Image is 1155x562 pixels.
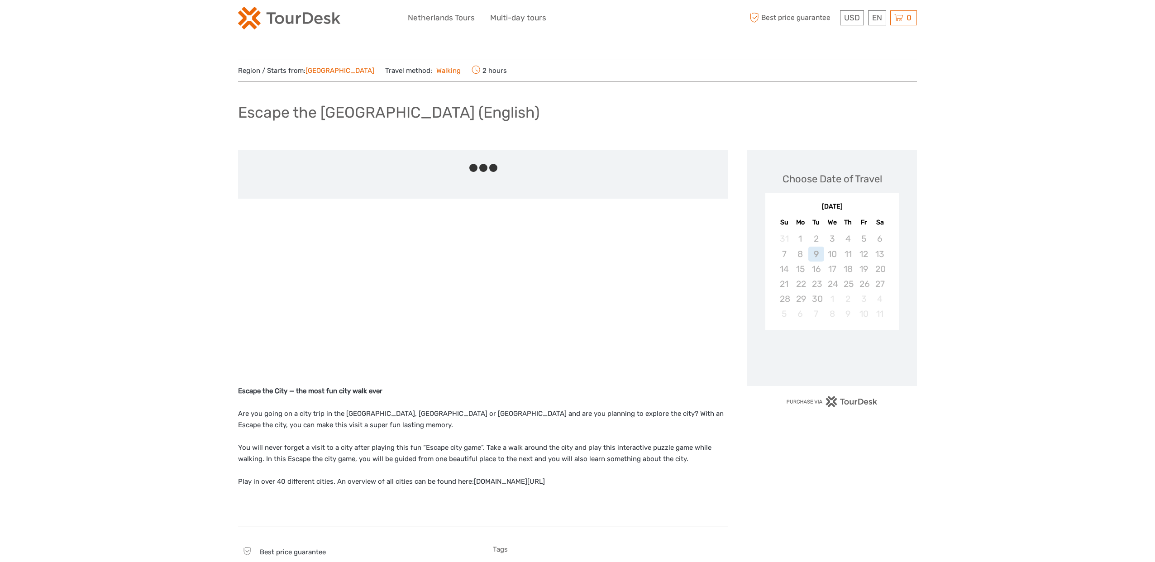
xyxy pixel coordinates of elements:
div: Not available Tuesday, September 16th, 2025 [808,262,824,276]
div: Tu [808,216,824,229]
div: Not available Thursday, September 18th, 2025 [840,262,856,276]
div: Not available Friday, September 19th, 2025 [856,262,872,276]
div: Not available Sunday, August 31st, 2025 [776,231,792,246]
div: Not available Monday, September 8th, 2025 [792,247,808,262]
span: Travel method: [385,64,461,76]
div: Not available Monday, October 6th, 2025 [792,306,808,321]
div: Not available Tuesday, September 2nd, 2025 [808,231,824,246]
div: EN [868,10,886,25]
span: 0 [905,13,913,22]
div: Not available Thursday, September 4th, 2025 [840,231,856,246]
div: Th [840,216,856,229]
div: Not available Sunday, September 14th, 2025 [776,262,792,276]
div: Not available Monday, September 22nd, 2025 [792,276,808,291]
a: Multi-day tours [490,11,546,24]
div: Not available Wednesday, September 17th, 2025 [824,262,840,276]
img: 2254-3441b4b5-4e5f-4d00-b396-31f1d84a6ebf_logo_small.png [238,7,340,29]
span: Best price guarantee [260,548,326,556]
div: month 2025-09 [768,231,896,321]
div: Not available Friday, October 10th, 2025 [856,306,872,321]
div: Not available Saturday, September 27th, 2025 [872,276,888,291]
div: Not available Monday, September 1st, 2025 [792,231,808,246]
div: Not available Saturday, September 13th, 2025 [872,247,888,262]
img: PurchaseViaTourDesk.png [786,396,878,407]
span: USD [844,13,860,22]
div: Not available Saturday, September 20th, 2025 [872,262,888,276]
div: Not available Saturday, October 4th, 2025 [872,291,888,306]
span: Best price guarantee [747,10,838,25]
div: Not available Saturday, October 11th, 2025 [872,306,888,321]
h5: Tags [493,545,729,553]
div: Choose Date of Travel [783,172,882,186]
div: Not available Sunday, September 7th, 2025 [776,247,792,262]
a: [GEOGRAPHIC_DATA] [305,67,374,75]
div: Not available Friday, September 26th, 2025 [856,276,872,291]
strong: Escape the City — the most fun city walk ever [238,387,382,395]
div: Not available Saturday, September 6th, 2025 [872,231,888,246]
div: Su [776,216,792,229]
div: Not available Wednesday, September 10th, 2025 [824,247,840,262]
div: Not available Friday, September 5th, 2025 [856,231,872,246]
div: Not available Tuesday, October 7th, 2025 [808,306,824,321]
div: Not available Tuesday, September 9th, 2025 [808,247,824,262]
div: Not available Thursday, October 9th, 2025 [840,306,856,321]
div: Not available Tuesday, September 23rd, 2025 [808,276,824,291]
div: Not available Tuesday, September 30th, 2025 [808,291,824,306]
a: Walking [432,67,461,75]
div: Loading... [829,353,835,359]
h1: Escape the [GEOGRAPHIC_DATA] (English) [238,103,539,122]
div: [DATE] [765,202,899,212]
div: Not available Friday, September 12th, 2025 [856,247,872,262]
span: Region / Starts from: [238,66,374,76]
div: Not available Thursday, October 2nd, 2025 [840,291,856,306]
p: You will never forget a visit to a city after playing this fun “Escape city game”. Take a walk ar... [238,442,728,465]
div: Not available Wednesday, September 3rd, 2025 [824,231,840,246]
p: Are you going on a city trip in the [GEOGRAPHIC_DATA], [GEOGRAPHIC_DATA] or [GEOGRAPHIC_DATA] and... [238,408,728,431]
p: Play in over 40 different cities. An overview of all cities can be found here: [238,476,728,488]
div: Fr [856,216,872,229]
div: Not available Friday, October 3rd, 2025 [856,291,872,306]
span: 2 hours [472,64,507,76]
div: Sa [872,216,888,229]
a: Netherlands Tours [408,11,475,24]
div: We [824,216,840,229]
div: Not available Thursday, September 25th, 2025 [840,276,856,291]
div: Not available Monday, September 15th, 2025 [792,262,808,276]
div: Not available Sunday, September 28th, 2025 [776,291,792,306]
div: Not available Wednesday, October 1st, 2025 [824,291,840,306]
div: Not available Wednesday, October 8th, 2025 [824,306,840,321]
div: Mo [792,216,808,229]
div: Not available Monday, September 29th, 2025 [792,291,808,306]
div: Not available Sunday, October 5th, 2025 [776,306,792,321]
div: Not available Sunday, September 21st, 2025 [776,276,792,291]
a: [DOMAIN_NAME][URL] [474,477,545,486]
div: Not available Wednesday, September 24th, 2025 [824,276,840,291]
div: Not available Thursday, September 11th, 2025 [840,247,856,262]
